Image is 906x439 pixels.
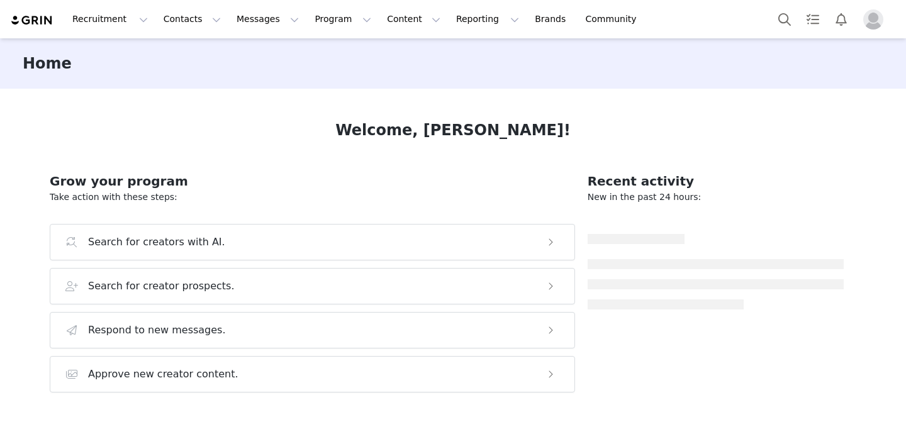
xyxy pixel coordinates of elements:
p: Take action with these steps: [50,191,575,204]
p: New in the past 24 hours: [588,191,844,204]
button: Recruitment [65,5,155,33]
button: Messages [229,5,306,33]
a: Brands [527,5,577,33]
h3: Search for creator prospects. [88,279,235,294]
button: Content [379,5,448,33]
button: Reporting [449,5,527,33]
h1: Welcome, [PERSON_NAME]! [335,119,571,142]
button: Search for creators with AI. [50,224,575,260]
button: Search for creator prospects. [50,268,575,304]
button: Notifications [827,5,855,33]
a: Community [578,5,650,33]
h3: Search for creators with AI. [88,235,225,250]
h2: Recent activity [588,172,844,191]
button: Search [771,5,798,33]
h2: Grow your program [50,172,575,191]
h3: Home [23,52,72,75]
button: Respond to new messages. [50,312,575,348]
button: Approve new creator content. [50,356,575,392]
h3: Respond to new messages. [88,323,226,338]
button: Profile [856,9,896,30]
button: Program [307,5,379,33]
a: Tasks [799,5,827,33]
img: grin logo [10,14,54,26]
h3: Approve new creator content. [88,367,238,382]
button: Contacts [156,5,228,33]
img: placeholder-profile.jpg [863,9,883,30]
